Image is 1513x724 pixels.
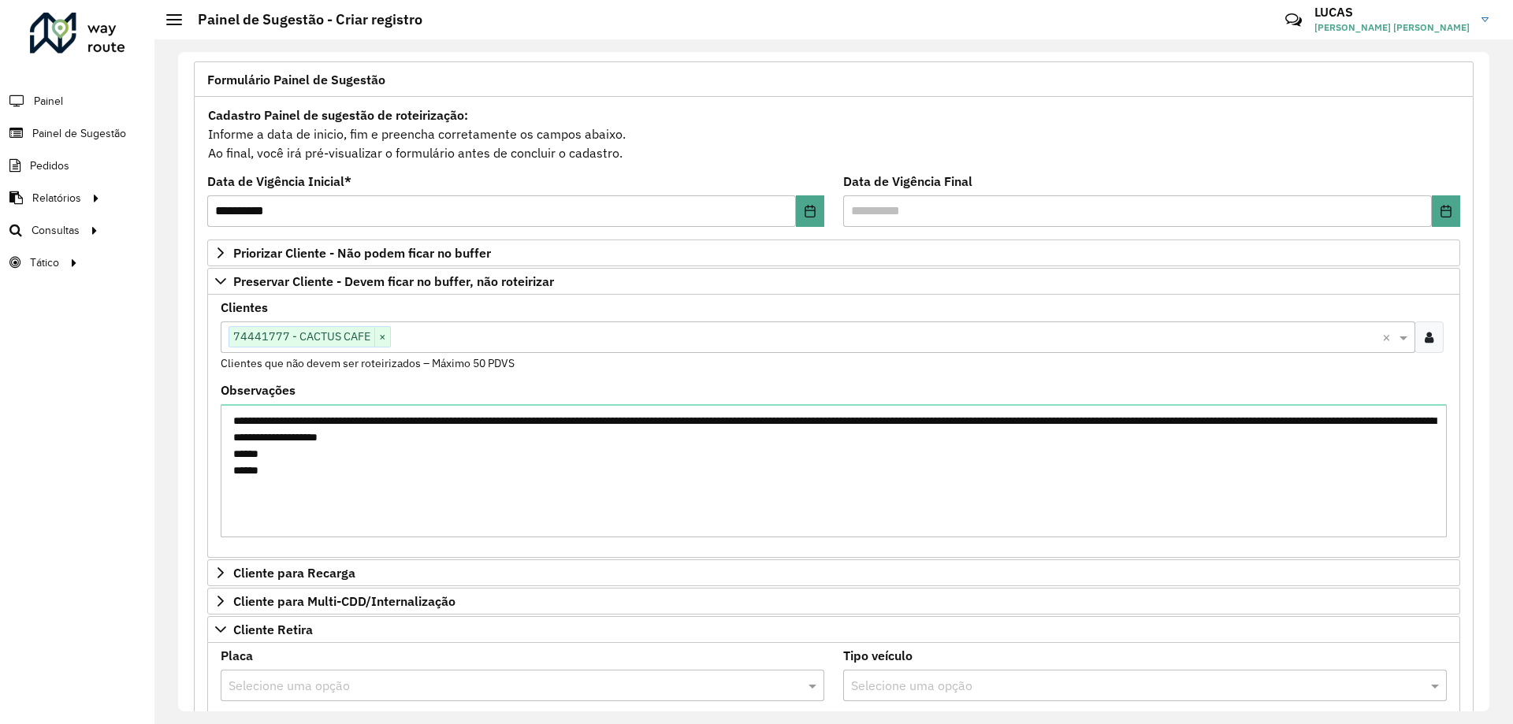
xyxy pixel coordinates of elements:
span: Priorizar Cliente - Não podem ficar no buffer [233,247,491,259]
span: Painel [34,93,63,110]
a: Cliente para Recarga [207,559,1460,586]
span: Cliente Retira [233,623,313,636]
label: Data de Vigência Inicial [207,172,351,191]
span: Preservar Cliente - Devem ficar no buffer, não roteirizar [233,275,554,288]
span: Consultas [32,222,80,239]
div: Informe a data de inicio, fim e preencha corretamente os campos abaixo. Ao final, você irá pré-vi... [207,105,1460,163]
a: Cliente Retira [207,616,1460,643]
span: Formulário Painel de Sugestão [207,73,385,86]
a: Contato Rápido [1277,3,1310,37]
a: Priorizar Cliente - Não podem ficar no buffer [207,239,1460,266]
h3: LUCAS [1314,5,1470,20]
span: Clear all [1382,328,1396,347]
button: Choose Date [796,195,824,227]
span: 74441777 - CACTUS CAFE [229,327,374,346]
strong: Cadastro Painel de sugestão de roteirização: [208,107,468,123]
small: Clientes que não devem ser roteirizados – Máximo 50 PDVS [221,356,515,370]
button: Choose Date [1432,195,1460,227]
label: Tipo veículo [843,646,913,665]
a: Cliente para Multi-CDD/Internalização [207,588,1460,614]
span: Pedidos [30,158,69,174]
span: Painel de Sugestão [32,125,126,142]
span: [PERSON_NAME] [PERSON_NAME] [1314,20,1470,35]
h2: Painel de Sugestão - Criar registro [182,11,422,28]
a: Preservar Cliente - Devem ficar no buffer, não roteirizar [207,268,1460,295]
label: Observações [221,381,296,399]
label: Placa [221,646,253,665]
label: Clientes [221,298,268,317]
span: Tático [30,254,59,271]
span: × [374,328,390,347]
span: Cliente para Recarga [233,566,355,579]
label: Data de Vigência Final [843,172,972,191]
div: Preservar Cliente - Devem ficar no buffer, não roteirizar [207,295,1460,558]
span: Cliente para Multi-CDD/Internalização [233,595,455,607]
span: Relatórios [32,190,81,206]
